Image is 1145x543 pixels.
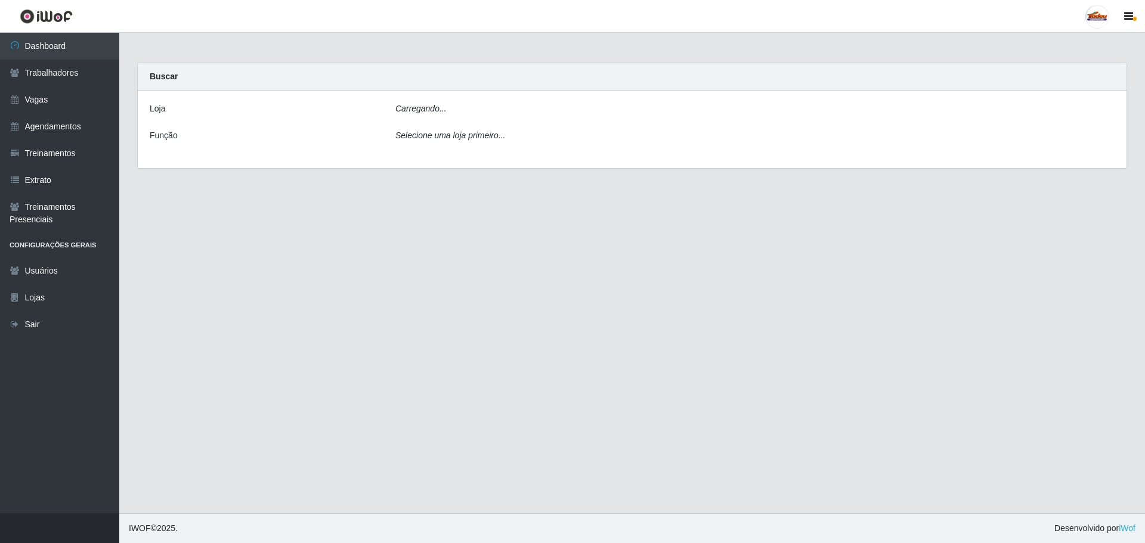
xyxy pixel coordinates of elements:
[1119,523,1135,533] a: iWof
[395,131,505,140] i: Selecione uma loja primeiro...
[150,129,178,142] label: Função
[129,522,178,535] span: © 2025 .
[20,9,73,24] img: CoreUI Logo
[150,72,178,81] strong: Buscar
[150,103,165,115] label: Loja
[395,104,447,113] i: Carregando...
[129,523,151,533] span: IWOF
[1054,522,1135,535] span: Desenvolvido por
